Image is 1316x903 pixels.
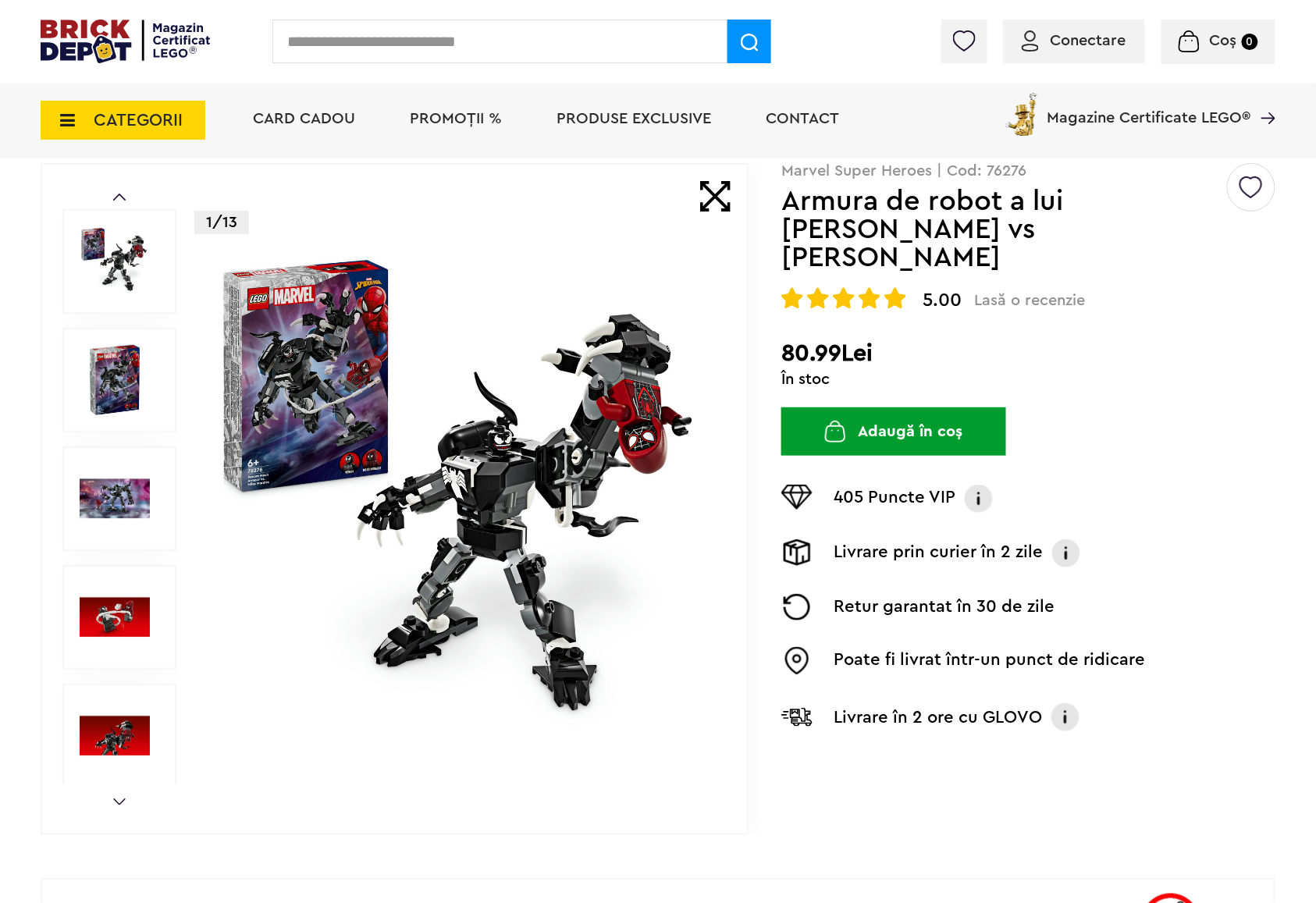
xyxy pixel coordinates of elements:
[859,287,880,309] img: Evaluare cu stele
[1051,33,1126,48] span: Conectare
[781,539,813,566] img: Livrare
[410,111,502,126] a: PROMOȚII %
[1242,34,1258,50] small: 0
[834,539,1043,567] p: Livrare prin curier în 2 zile
[781,187,1225,272] h1: Armura de robot a lui [PERSON_NAME] vs [PERSON_NAME]
[1022,33,1126,48] a: Conectare
[557,111,711,126] a: Produse exclusive
[113,194,126,201] a: Prev
[80,582,150,652] img: Seturi Lego Armura de robot a lui Venom vs Miles Morales
[1251,90,1275,105] a: Magazine Certificate LEGO®
[253,111,355,126] a: Card Cadou
[834,705,1042,730] p: Livrare în 2 ore cu GLOVO
[1050,702,1081,733] img: Info livrare cu GLOVO
[781,647,813,675] img: Easybox
[1047,90,1251,126] span: Magazine Certificate LEGO®
[834,647,1145,675] p: Poate fi livrat într-un punct de ridicare
[781,340,1275,368] h2: 80.99Lei
[974,291,1085,310] span: Lasă o recenzie
[781,707,813,727] img: Livrare Glovo
[1210,33,1237,48] span: Coș
[781,287,803,309] img: Evaluare cu stele
[884,287,906,309] img: Evaluare cu stele
[80,345,150,415] img: Armura de robot a lui Venom vs Miles Morales
[80,701,150,771] img: LEGO Marvel Super Heroes Armura de robot a lui Venom vs Miles Morales
[113,798,126,805] a: Next
[807,287,829,309] img: Evaluare cu stele
[781,485,813,510] img: Puncte VIP
[211,247,713,750] img: Armura de robot a lui Venom vs Miles Morales
[194,211,249,234] p: 1/13
[781,407,1006,456] button: Adaugă în coș
[834,594,1055,620] p: Retur garantat în 30 de zile
[80,226,150,297] img: Armura de robot a lui Venom vs Miles Morales
[923,291,962,310] span: 5.00
[963,485,994,513] img: Info VIP
[834,485,955,513] p: 405 Puncte VIP
[94,112,183,129] span: CATEGORII
[833,287,855,309] img: Evaluare cu stele
[781,594,813,620] img: Returnare
[1051,539,1082,567] img: Info livrare prin curier
[80,464,150,534] img: Armura de robot a lui Venom vs Miles Morales LEGO 76276
[781,372,1275,387] div: În stoc
[781,163,1275,179] p: Marvel Super Heroes | Cod: 76276
[766,111,839,126] a: Contact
